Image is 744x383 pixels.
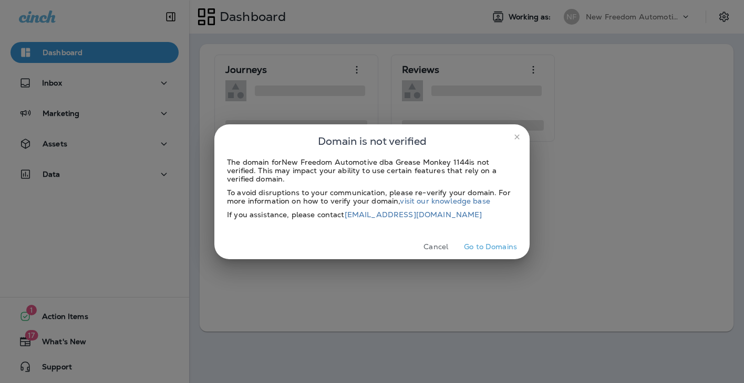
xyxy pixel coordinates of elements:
[509,129,525,145] button: close
[416,239,456,255] button: Cancel
[345,210,482,219] a: [EMAIL_ADDRESS][DOMAIN_NAME]
[318,133,427,150] span: Domain is not verified
[227,158,517,183] div: The domain for New Freedom Automotive dba Grease Monkey 1144 is not verified. This may impact you...
[227,188,517,205] div: To avoid disruptions to your communication, please re-verify your domain. For more information on...
[460,239,521,255] button: Go to Domains
[400,196,490,206] a: visit our knowledge base
[227,210,517,219] div: If you assistance, please contact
